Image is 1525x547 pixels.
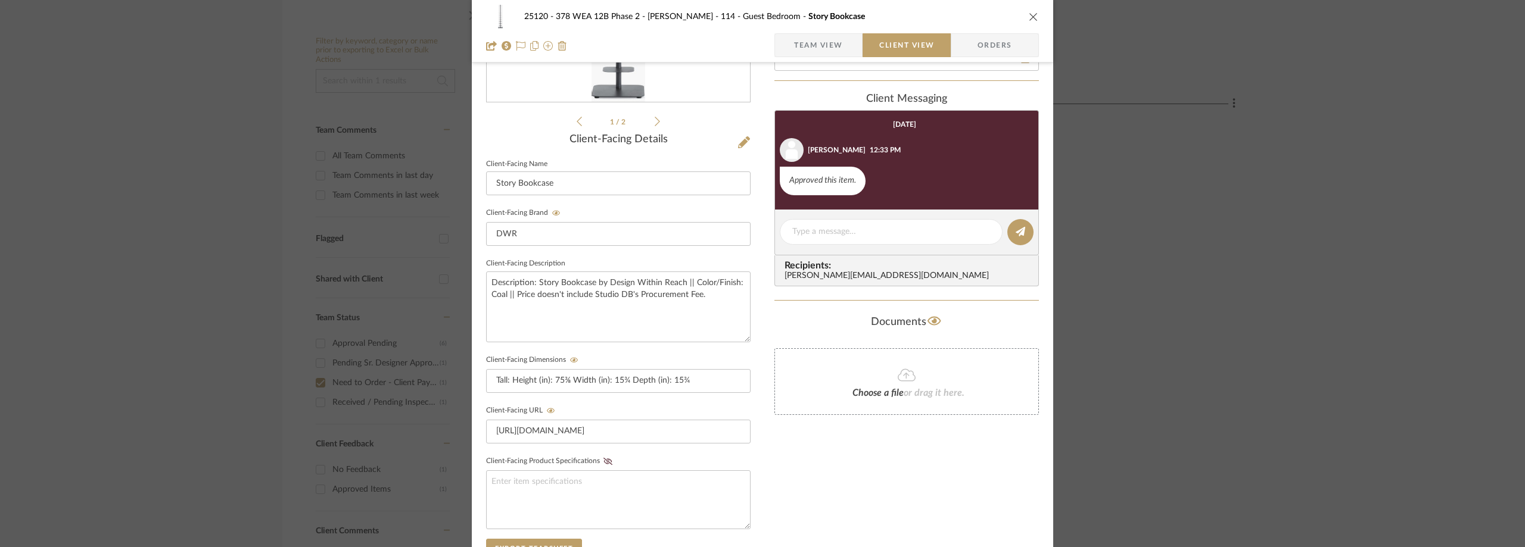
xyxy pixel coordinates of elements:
[486,420,751,443] input: Enter item URL
[486,5,515,29] img: c6f8490e-078a-4473-a536-6e47c54986e5_48x40.jpg
[486,133,751,146] div: Client-Facing Details
[566,356,582,364] button: Client-Facing Dimensions
[964,33,1025,57] span: Orders
[486,222,751,246] input: Enter Client-Facing Brand
[486,161,547,167] label: Client-Facing Name
[785,260,1034,271] span: Recipients:
[616,118,621,126] span: /
[486,407,559,415] label: Client-Facing URL
[486,209,564,217] label: Client-Facing Brand
[774,93,1039,106] div: client Messaging
[486,261,565,267] label: Client-Facing Description
[1028,11,1039,22] button: close
[785,271,1034,281] div: [PERSON_NAME][EMAIL_ADDRESS][DOMAIN_NAME]
[610,118,616,126] span: 1
[774,312,1039,332] div: Documents
[780,167,866,195] div: Approved this item.
[893,120,916,129] div: [DATE]
[486,457,616,465] label: Client-Facing Product Specifications
[486,369,751,393] input: Enter item dimensions
[721,12,808,21] span: 114 - Guest Bedroom
[808,12,865,21] span: Story Bookcase
[600,457,616,465] button: Client-Facing Product Specifications
[621,118,627,126] span: 2
[558,41,567,51] img: Remove from project
[879,33,934,57] span: Client View
[486,356,582,364] label: Client-Facing Dimensions
[486,171,751,195] input: Enter Client-Facing Item Name
[780,138,804,162] img: user_avatar.png
[852,388,904,398] span: Choose a file
[524,12,721,21] span: 25120 - 378 WEA 12B Phase 2 - [PERSON_NAME]
[870,145,901,155] div: 12:33 PM
[543,407,559,415] button: Client-Facing URL
[794,33,843,57] span: Team View
[904,388,964,398] span: or drag it here.
[548,209,564,217] button: Client-Facing Brand
[808,145,866,155] div: [PERSON_NAME]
